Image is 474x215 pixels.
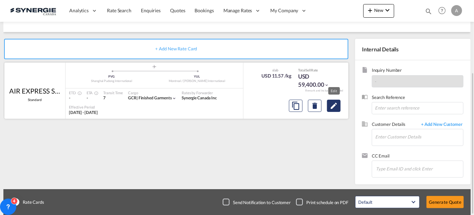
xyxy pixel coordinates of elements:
div: Cargo [128,90,177,95]
span: + Add New Rate Card [155,46,197,51]
button: Copy [289,100,303,112]
div: Shanghai Pudong International [69,79,154,83]
md-icon: assets/icons/custom/copyQuote.svg [292,102,300,110]
span: + Add New Customer [418,121,463,129]
md-checkbox: Checkbox No Ink [296,199,348,205]
input: Enter search reference [372,102,463,114]
button: Delete [308,100,322,112]
div: PVG [69,75,154,79]
div: Transit Time [103,90,123,95]
span: CC Email [372,153,463,161]
md-tooltip: Edit [328,87,340,95]
span: Rate Search [107,7,131,13]
span: Rate Cards [19,199,44,205]
div: 26 Aug 2025 - 17 Sep 2025 [69,110,98,116]
input: Chips input. [376,162,444,176]
div: Help [436,5,451,17]
span: Analytics [69,7,89,14]
div: Remark and Inclusion included [300,89,348,93]
div: Effective Period [69,104,98,110]
div: + Add New Rate Card [4,39,348,59]
div: Montreal / [PERSON_NAME] International [154,79,240,83]
md-icon: icon-chevron-down [383,6,391,14]
span: Customer Details [372,121,418,129]
div: Rates by Forwarder [182,90,217,95]
div: 7 [103,95,123,101]
span: Standard [28,97,41,102]
div: USD 11.57 /kg [261,72,291,79]
div: ETA [87,90,97,95]
div: YUL [154,75,240,79]
div: slab [260,68,291,72]
button: Edit [327,100,341,112]
div: Default [358,199,372,205]
span: GCR [128,95,139,100]
button: Generate Quote [426,196,464,208]
span: My Company [271,7,298,14]
div: Internal Details [355,39,471,60]
span: Sell [306,68,311,72]
span: - [69,95,70,100]
div: Synergie Canada Inc [182,95,217,101]
button: icon-plus 400-fgNewicon-chevron-down [363,4,394,18]
span: | [136,95,138,100]
span: Synergie Canada Inc [182,95,217,100]
input: Enter Customer Details [375,129,463,145]
md-checkbox: Checkbox No Ink [223,199,291,205]
md-icon: Estimated Time Of Departure [76,91,80,95]
md-icon: icon-chevron-down [324,83,329,87]
span: Manage Rates [223,7,252,14]
span: New [366,7,391,13]
div: icon-magnify [425,7,432,18]
div: Print schedule on PDF [306,199,348,205]
span: Enquiries [141,7,161,13]
div: A [451,5,462,16]
img: 1f56c880d42311ef80fc7dca854c8e59.png [10,3,56,18]
span: Search Reference [372,94,463,102]
div: Total Rate [298,68,332,72]
span: Help [436,5,448,16]
div: ETD [69,90,80,95]
md-icon: icon-chevron-down [172,96,177,101]
span: - [375,79,377,84]
span: Inquiry Number [372,67,463,75]
span: Quotes [170,7,185,13]
md-icon: Estimated Time Of Arrival [92,91,96,95]
div: AIR EXPRESS S.A. [10,86,60,96]
md-icon: assets/icons/custom/roll-o-plane.svg [150,65,159,68]
md-icon: icon-plus 400-fg [366,6,374,14]
div: USD 59,400.00 [298,72,332,89]
span: Bookings [195,7,214,13]
span: [DATE] - [DATE] [69,110,98,115]
span: - [87,95,88,100]
md-chips-wrap: Chips container. Enter the text area, then type text, and press enter to add a chip. [375,161,463,176]
md-icon: icon-magnify [425,7,432,15]
div: finished garments [128,95,172,101]
div: Send Notification to Customer [233,199,291,205]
